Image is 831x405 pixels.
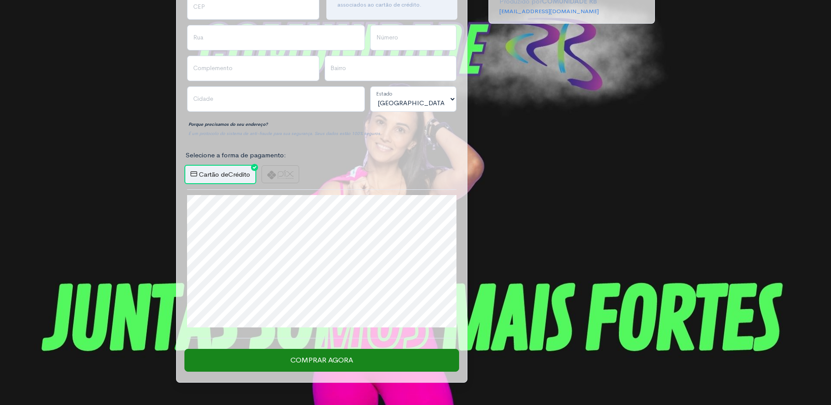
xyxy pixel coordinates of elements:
div: É um protocolo do sistema de anti-fraude para sua segurança. Seus dados estão 100% seguros. [187,129,456,138]
label: Crédito [184,165,256,184]
input: Bairro [325,56,457,81]
a: [EMAIL_ADDRESS][DOMAIN_NAME] [499,7,599,15]
input: Comprar Agora [184,349,459,372]
input: Cidade [187,86,365,112]
img: pix-logo-9c6f7f1e21d0dbbe27cc39d8b486803e509c07734d8fd270ca391423bc61e7ca.png [267,170,294,179]
strong: Porque precisamos do seu endereço? [188,121,268,127]
span: Cartão de [199,170,228,178]
input: Número [370,25,456,50]
label: Selecione a forma de pagamento: [186,150,286,160]
input: Complemento [187,56,319,81]
input: Rua [187,25,365,50]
